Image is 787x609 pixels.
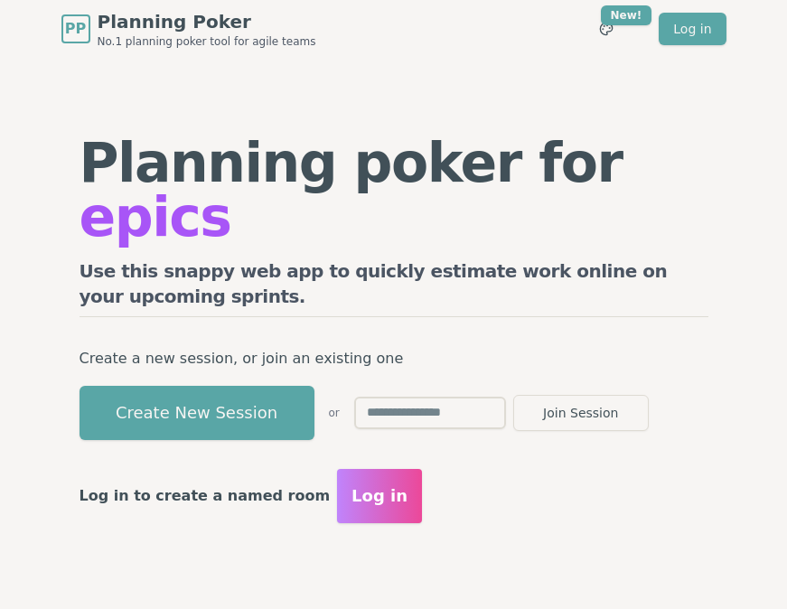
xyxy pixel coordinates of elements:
[80,136,708,244] h1: Planning poker for
[337,469,422,523] button: Log in
[601,5,652,25] div: New!
[590,13,623,45] button: New!
[65,18,86,40] span: PP
[80,386,314,440] button: Create New Session
[659,13,726,45] a: Log in
[61,9,316,49] a: PPPlanning PokerNo.1 planning poker tool for agile teams
[98,34,316,49] span: No.1 planning poker tool for agile teams
[98,9,316,34] span: Planning Poker
[80,346,708,371] p: Create a new session, or join an existing one
[513,395,649,431] button: Join Session
[329,406,340,420] span: or
[80,185,231,248] span: epics
[351,483,408,509] span: Log in
[80,483,331,509] p: Log in to create a named room
[80,258,708,317] h2: Use this snappy web app to quickly estimate work online on your upcoming sprints.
